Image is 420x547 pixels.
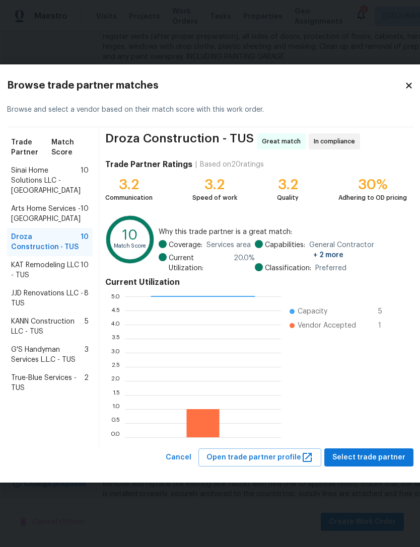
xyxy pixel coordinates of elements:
div: 3.2 [192,180,237,190]
div: Quality [277,193,299,203]
span: Capacity [298,306,327,317]
text: 0.5 [111,420,120,426]
button: Select trade partner [324,448,413,467]
span: + 2 more [313,252,343,259]
span: Vendor Accepted [298,321,356,331]
span: General Contractor [309,240,407,260]
span: Current Utilization: [169,253,230,273]
span: 10 [81,204,89,224]
span: Droza Construction - TUS [11,232,81,252]
span: JJD Renovations LLC - TUS [11,288,84,308]
span: KAT Remodeling LLC - TUS [11,260,81,280]
div: 3.2 [277,180,299,190]
span: 5 [378,306,394,317]
span: In compliance [314,136,359,146]
text: 1.5 [112,392,120,398]
span: 10 [81,260,89,280]
span: 2 [84,373,89,393]
span: 3 [85,345,89,365]
span: Services area [206,240,251,250]
text: 5.0 [111,293,120,299]
div: | [192,160,200,170]
span: Why this trade partner is a great match: [159,227,407,237]
text: Match Score [113,244,146,249]
div: Communication [105,193,153,203]
span: Open trade partner profile [206,451,313,464]
span: Cancel [166,451,191,464]
text: 3.5 [111,335,120,341]
text: 3.0 [111,349,120,355]
text: 1.0 [112,406,120,412]
text: 4.5 [111,307,120,313]
div: Based on 20 ratings [200,160,264,170]
span: Great match [262,136,305,146]
span: Droza Construction - TUS [105,133,254,149]
span: Select trade partner [332,451,405,464]
text: 2.0 [111,377,120,383]
text: 0.0 [110,434,120,440]
span: Classification: [265,263,311,273]
span: 20.0 % [234,253,255,273]
h4: Current Utilization [105,277,407,287]
span: 5 [85,317,89,337]
span: 1 [378,321,394,331]
span: True-Blue Services - TUS [11,373,84,393]
div: 3.2 [105,180,153,190]
span: KANN Construction LLC - TUS [11,317,85,337]
text: 4.0 [110,321,120,327]
span: 10 [81,166,89,196]
button: Open trade partner profile [198,448,321,467]
span: Preferred [315,263,346,273]
span: Trade Partner [11,137,52,158]
span: 10 [81,232,89,252]
div: 30% [338,180,407,190]
div: Browse and select a vendor based on their match score with this work order. [7,93,413,127]
span: Arts Home Services - [GEOGRAPHIC_DATA] [11,204,81,224]
span: Sinai Home Solutions LLC - [GEOGRAPHIC_DATA] [11,166,81,196]
span: Match Score [51,137,88,158]
div: Adhering to OD pricing [338,193,407,203]
h2: Browse trade partner matches [7,81,404,91]
div: Speed of work [192,193,237,203]
span: Capabilities: [265,240,305,260]
span: G'S Handyman Services L.L.C - TUS [11,345,85,365]
text: 2.5 [111,363,120,369]
text: 10 [122,228,137,242]
span: Coverage: [169,240,202,250]
span: 8 [84,288,89,308]
button: Cancel [162,448,195,467]
h4: Trade Partner Ratings [105,160,192,170]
